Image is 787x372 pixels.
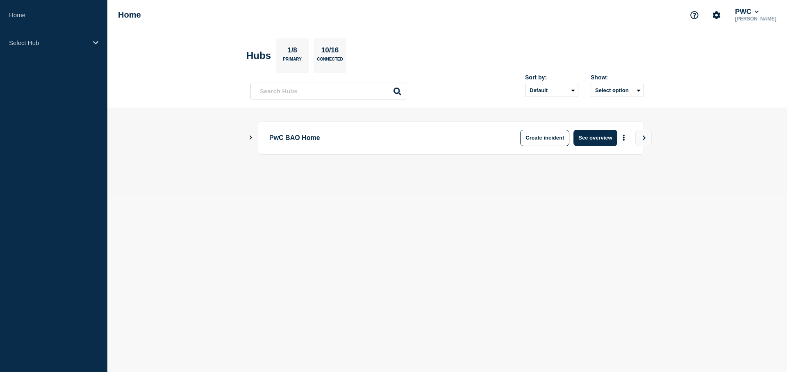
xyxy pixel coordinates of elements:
button: PWC [733,8,760,16]
p: 10/16 [318,46,342,57]
p: Connected [317,57,343,65]
p: Select Hub [9,39,88,46]
h1: Home [118,10,141,20]
button: Show Connected Hubs [249,135,253,141]
p: [PERSON_NAME] [733,16,778,22]
button: View [635,130,652,146]
button: More actions [619,130,629,145]
p: PwC BAO Home [269,130,496,146]
input: Search Hubs [250,83,406,99]
select: Sort by [525,84,578,97]
button: Support [686,7,703,24]
button: Account settings [708,7,725,24]
p: Primary [283,57,302,65]
button: See overview [573,130,617,146]
p: 1/8 [284,46,300,57]
button: Create incident [520,130,569,146]
div: Sort by: [525,74,578,81]
div: Show: [591,74,644,81]
h2: Hubs [246,50,271,61]
button: Select option [591,84,644,97]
